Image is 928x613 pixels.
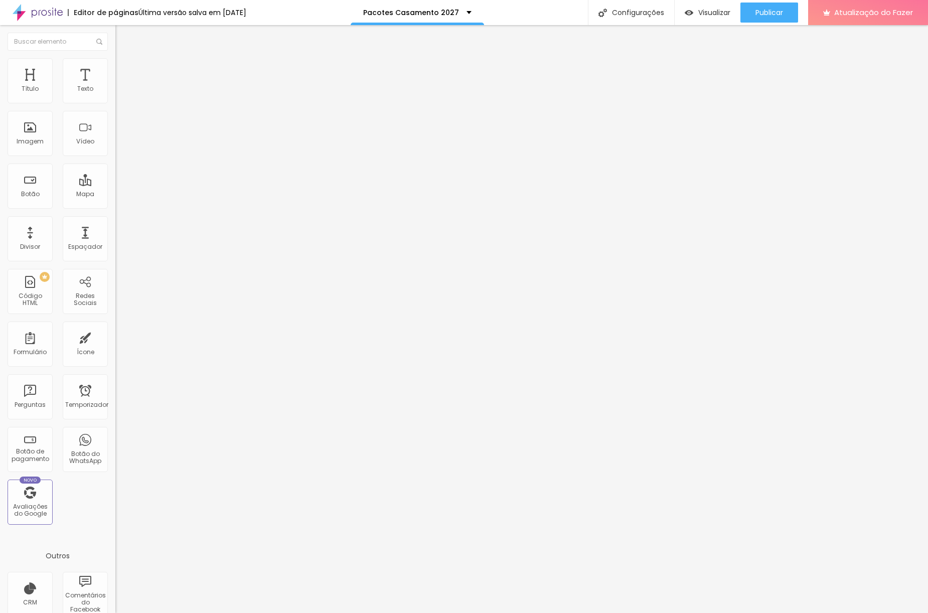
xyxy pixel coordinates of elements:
font: Publicar [755,8,783,18]
font: Código HTML [19,291,42,307]
font: Mapa [76,190,94,198]
font: CRM [23,598,37,606]
button: Visualizar [675,3,740,23]
img: view-1.svg [685,9,693,17]
font: Imagem [17,137,44,145]
font: Botão de pagamento [12,447,49,463]
font: Ícone [77,348,94,356]
font: Editor de páginas [74,8,138,18]
font: Botão [21,190,40,198]
font: Configurações [612,8,664,18]
font: Temporizador [65,400,108,409]
font: Outros [46,551,70,561]
font: Botão do WhatsApp [69,449,101,465]
font: Pacotes Casamento 2027 [363,8,459,18]
font: Visualizar [698,8,730,18]
iframe: Editor [115,25,928,613]
font: Espaçador [68,242,102,251]
font: Formulário [14,348,47,356]
font: Perguntas [15,400,46,409]
font: Atualização do Fazer [834,7,913,18]
img: Ícone [598,9,607,17]
font: Redes Sociais [74,291,97,307]
font: Título [22,84,39,93]
font: Última versão salva em [DATE] [138,8,246,18]
font: Vídeo [76,137,94,145]
input: Buscar elemento [8,33,108,51]
font: Texto [77,84,93,93]
font: Novo [24,477,37,483]
font: Divisor [20,242,40,251]
button: Publicar [740,3,798,23]
img: Ícone [96,39,102,45]
font: Avaliações do Google [13,502,48,518]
